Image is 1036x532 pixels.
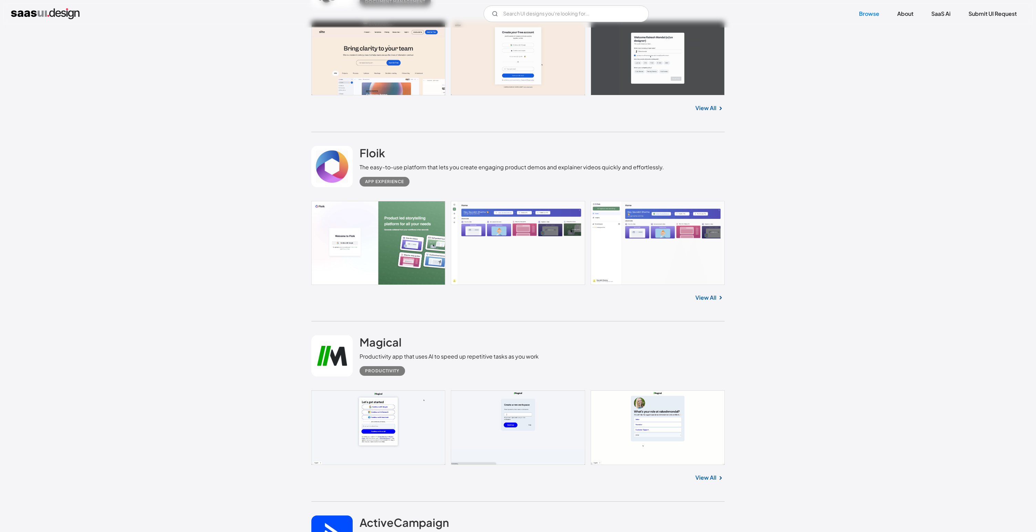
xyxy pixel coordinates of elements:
[851,6,888,21] a: Browse
[360,146,385,163] a: Floik
[923,6,959,21] a: SaaS Ai
[695,294,716,302] a: View All
[360,515,449,529] h2: ActiveCampaign
[360,335,402,349] h2: Magical
[360,146,385,160] h2: Floik
[484,6,649,22] form: Email Form
[889,6,922,21] a: About
[360,163,664,171] div: The easy-to-use platform that lets you create engaging product demos and explainer videos quickly...
[695,474,716,482] a: View All
[365,367,400,375] div: Productivity
[484,6,649,22] input: Search UI designs you're looking for...
[695,104,716,112] a: View All
[11,8,80,19] a: home
[960,6,1025,21] a: Submit UI Request
[360,352,539,361] div: Productivity app that uses AI to speed up repetitive tasks as you work
[360,335,402,352] a: Magical
[365,178,404,186] div: App Experience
